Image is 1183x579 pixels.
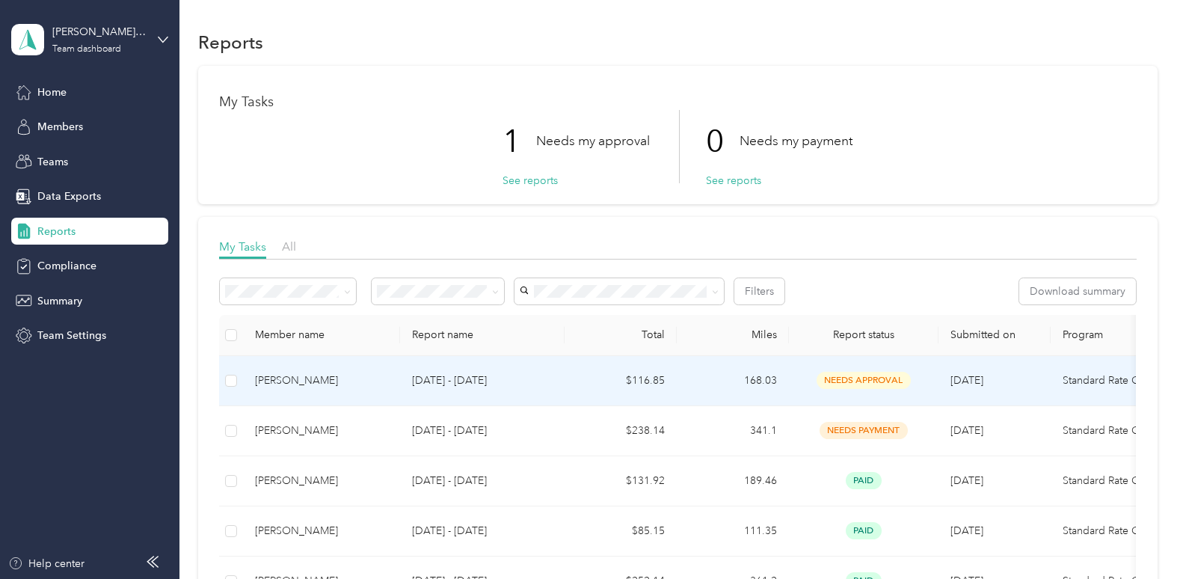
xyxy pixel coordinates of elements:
button: See reports [706,173,761,189]
span: Report status [801,328,927,341]
td: 111.35 [677,506,789,557]
div: Miles [689,328,777,341]
h1: Reports [198,34,263,50]
span: Summary [37,293,82,309]
td: 341.1 [677,406,789,456]
td: $238.14 [565,406,677,456]
td: $116.85 [565,356,677,406]
p: Needs my payment [740,132,852,150]
td: $131.92 [565,456,677,506]
span: [DATE] [950,474,983,487]
span: Reports [37,224,76,239]
span: [DATE] [950,524,983,537]
div: [PERSON_NAME] [255,373,388,389]
iframe: Everlance-gr Chat Button Frame [1099,495,1183,579]
span: paid [846,522,882,539]
p: 0 [706,110,740,173]
p: [DATE] - [DATE] [412,523,553,539]
span: Team Settings [37,328,106,343]
span: Teams [37,154,68,170]
div: Member name [255,328,388,341]
p: [DATE] - [DATE] [412,423,553,439]
th: Report name [400,315,565,356]
div: Total [577,328,665,341]
td: 189.46 [677,456,789,506]
div: [PERSON_NAME] [255,473,388,489]
span: Data Exports [37,189,101,204]
span: Home [37,85,67,100]
h1: My Tasks [219,94,1137,110]
span: My Tasks [219,239,266,254]
span: Members [37,119,83,135]
span: needs approval [817,372,911,389]
p: 1 [503,110,536,173]
span: [DATE] [950,374,983,387]
span: needs payment [820,422,908,439]
div: [PERSON_NAME] [255,423,388,439]
span: Compliance [37,258,96,274]
p: Needs my approval [536,132,650,150]
button: Download summary [1019,278,1136,304]
button: See reports [503,173,558,189]
td: $85.15 [565,506,677,557]
span: paid [846,472,882,489]
th: Member name [243,315,400,356]
div: [PERSON_NAME]'s Team [52,24,146,40]
div: Team dashboard [52,45,121,54]
p: [DATE] - [DATE] [412,473,553,489]
td: 168.03 [677,356,789,406]
th: Submitted on [938,315,1051,356]
div: [PERSON_NAME] [255,523,388,539]
button: Filters [734,278,784,304]
button: Help center [8,556,84,572]
span: All [282,239,296,254]
p: [DATE] - [DATE] [412,373,553,389]
span: [DATE] [950,424,983,437]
